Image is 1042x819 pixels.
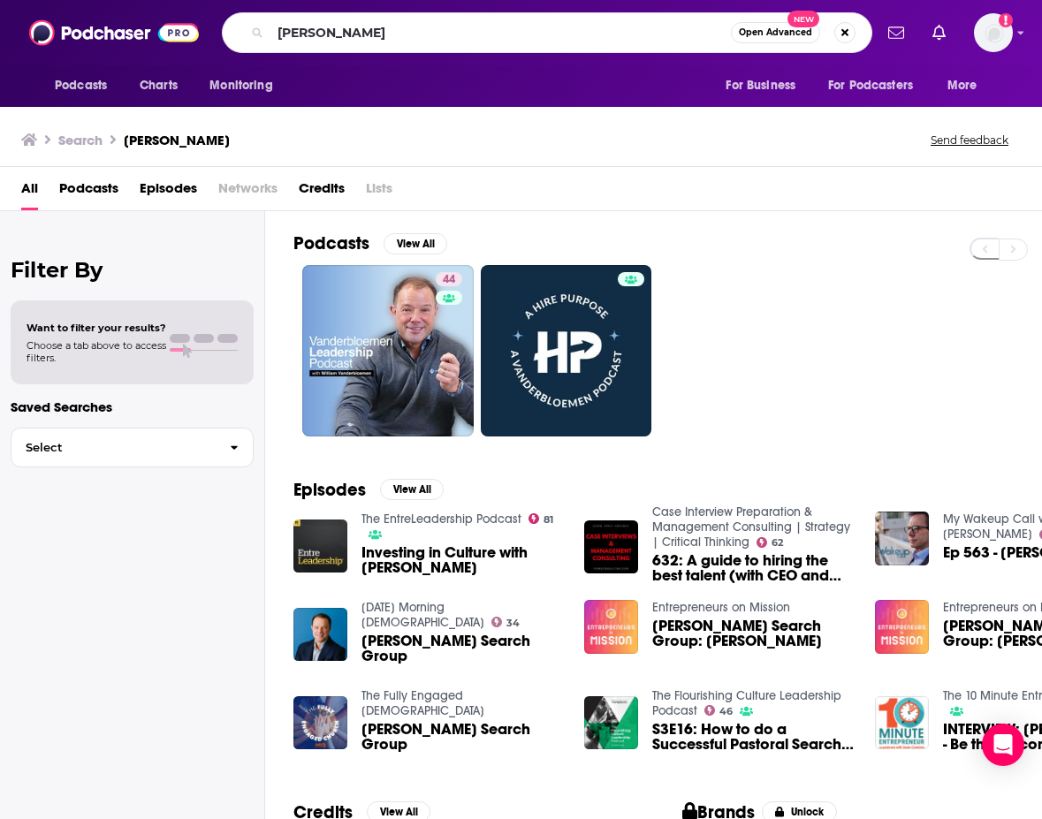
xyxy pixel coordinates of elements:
[11,398,254,415] p: Saved Searches
[584,600,638,654] img: Vanderbloemen Search Group: William Vanderbloemen
[293,479,366,501] h2: Episodes
[652,722,854,752] a: S3E16: How to do a Successful Pastoral Search // William Vanderbloemen, Vanderbloemen Search Group
[974,13,1013,52] button: Show profile menu
[731,22,820,43] button: Open AdvancedNew
[293,479,444,501] a: EpisodesView All
[361,545,563,575] a: Investing in Culture with William Vanderbloemen
[29,16,199,49] img: Podchaser - Follow, Share and Rate Podcasts
[652,553,854,583] span: 632: A guide to hiring the best talent (with CEO and Founder of [PERSON_NAME] Search Group, [PERS...
[436,272,462,286] a: 44
[361,633,563,664] span: [PERSON_NAME] Search Group
[982,724,1024,766] div: Open Intercom Messenger
[704,705,734,716] a: 46
[713,69,818,102] button: open menu
[584,696,638,750] img: S3E16: How to do a Successful Pastoral Search // William Vanderbloemen, Vanderbloemen Search Group
[999,13,1013,27] svg: Add a profile image
[652,618,854,648] span: [PERSON_NAME] Search Group: [PERSON_NAME]
[55,73,107,98] span: Podcasts
[27,322,166,334] span: Want to filter your results?
[299,174,345,210] a: Credits
[21,174,38,210] a: All
[124,132,230,148] h3: [PERSON_NAME]
[828,73,913,98] span: For Podcasters
[380,479,444,500] button: View All
[443,271,455,289] span: 44
[947,73,977,98] span: More
[361,633,563,664] a: William Vanderbloemen - Vanderbloemen Search Group
[726,73,795,98] span: For Business
[757,537,784,548] a: 62
[652,618,854,648] a: Vanderbloemen Search Group: William Vanderbloemen
[384,233,447,254] button: View All
[544,516,553,524] span: 81
[293,232,369,254] h2: Podcasts
[652,504,850,550] a: Case Interview Preparation & Management Consulting | Strategy | Critical Thinking
[42,69,130,102] button: open menu
[652,688,841,718] a: The Flourishing Culture Leadership Podcast
[293,232,447,254] a: PodcastsView All
[652,722,854,752] span: S3E16: How to do a Successful Pastoral Search // [PERSON_NAME], [PERSON_NAME] Search Group
[222,12,872,53] div: Search podcasts, credits, & more...
[361,722,563,752] a: William Vanderbloemen - Vanderbloemen Search Group
[787,11,819,27] span: New
[293,608,347,662] img: William Vanderbloemen - Vanderbloemen Search Group
[361,545,563,575] span: Investing in Culture with [PERSON_NAME]
[772,539,783,547] span: 62
[739,28,812,37] span: Open Advanced
[652,553,854,583] a: 632: A guide to hiring the best talent (with CEO and Founder of Vanderbloemen Search Group, Willi...
[974,13,1013,52] img: User Profile
[270,19,731,47] input: Search podcasts, credits, & more...
[974,13,1013,52] span: Logged in as shcarlos
[128,69,188,102] a: Charts
[209,73,272,98] span: Monitoring
[11,428,254,467] button: Select
[218,174,278,210] span: Networks
[361,722,563,752] span: [PERSON_NAME] Search Group
[875,512,929,565] img: Ep 563 - William Vanderbloemen
[197,69,295,102] button: open menu
[652,600,790,615] a: Entrepreneurs on Mission
[925,133,1014,148] button: Send feedback
[925,18,953,48] a: Show notifications dropdown
[361,512,521,527] a: The EntreLeadership Podcast
[293,696,347,750] img: William Vanderbloemen - Vanderbloemen Search Group
[529,513,554,524] a: 81
[506,619,520,627] span: 34
[881,18,911,48] a: Show notifications dropdown
[935,69,1000,102] button: open menu
[361,688,484,718] a: The Fully Engaged Church
[27,339,166,364] span: Choose a tab above to access filters.
[817,69,939,102] button: open menu
[293,519,347,573] img: Investing in Culture with William Vanderbloemen
[58,132,103,148] h3: Search
[875,696,929,750] img: INTERVIEW: William Vanderbloemen - Be the Unicorn
[491,617,521,627] a: 34
[719,708,733,716] span: 46
[361,600,484,630] a: Monday Morning Church
[140,174,197,210] a: Episodes
[584,520,638,574] img: 632: A guide to hiring the best talent (with CEO and Founder of Vanderbloemen Search Group, Willi...
[11,257,254,283] h2: Filter By
[366,174,392,210] span: Lists
[302,265,474,436] a: 44
[875,600,929,654] img: Vanderbloemen Search Group: William Vanderbloemen
[11,442,216,453] span: Select
[140,73,178,98] span: Charts
[59,174,118,210] a: Podcasts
